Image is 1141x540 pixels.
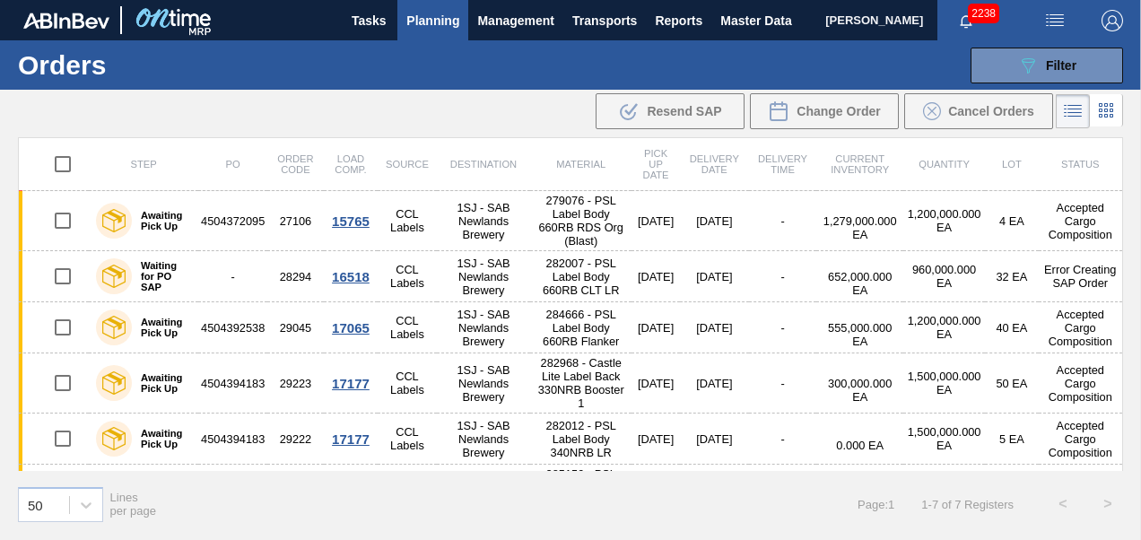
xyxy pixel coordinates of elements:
img: Logout [1102,10,1123,31]
td: CCL Labels [378,302,436,353]
td: 1SJ - SAB Newlands Brewery [437,302,531,353]
td: CCL Labels [378,191,436,251]
div: 17177 [327,376,376,391]
td: [DATE] [680,414,748,465]
a: Awaiting Pick Up450439418329222CCL Labels1SJ - SAB Newlands Brewery282012 - PSL Label Body 340NRB... [19,414,1123,465]
td: 1SJ - SAB Newlands Brewery [437,251,531,302]
td: Accepted Cargo Composition [1039,414,1123,465]
div: 15765 [327,213,376,229]
td: 28294 [267,251,323,302]
span: Reports [655,10,702,31]
span: 1,279,000.000 EA [823,214,897,241]
td: [DATE] [631,302,680,353]
td: 279076 - PSL Label Body 660RB RDS Org (Blast) [530,191,631,251]
td: 5 EA [985,414,1038,465]
button: Filter [971,48,1123,83]
td: 40 EA [985,302,1038,353]
div: 50 [28,497,43,512]
td: 1SJ - SAB Newlands Brewery [437,465,531,525]
td: Error Creating SAP Order [1039,251,1123,302]
td: [DATE] [680,251,748,302]
div: Card Vision [1090,94,1123,128]
div: 17065 [327,320,376,335]
td: [DATE] [631,353,680,414]
span: PO [226,159,240,170]
td: 1,500,000.000 EA [903,353,985,414]
span: Delivery Date [690,153,739,175]
span: Step [130,159,156,170]
td: 29222 [267,414,323,465]
div: Resend SAP [596,93,745,129]
td: 1SJ - SAB Newlands Brewery [437,191,531,251]
td: [DATE] [631,414,680,465]
span: Order Code [277,153,313,175]
h1: Orders [18,55,266,75]
td: 29223 [267,353,323,414]
td: [DATE] [631,251,680,302]
span: 652,000.000 EA [828,270,892,297]
td: 4504394183 [198,414,267,465]
td: [DATE] [631,465,680,525]
td: - [749,251,817,302]
div: Change Order [750,93,899,129]
td: 1,200,000.000 EA [903,302,985,353]
td: 27106 [267,191,323,251]
td: 284666 - PSL Label Body 660RB Flanker [530,302,631,353]
td: 282007 - PSL Label Body 660RB CLT LR [530,251,631,302]
span: Status [1061,159,1099,170]
td: Accepted Cargo Composition [1039,465,1123,525]
button: < [1041,482,1085,527]
td: - [749,414,817,465]
td: 4504392538 [198,302,267,353]
span: 0.000 EA [836,439,884,452]
td: - [749,191,817,251]
td: 282968 - Castle Lite Label Back 330NRB Booster 1 [530,353,631,414]
td: [DATE] [680,353,748,414]
span: Delivery Time [758,153,807,175]
td: 4504409812 [198,465,267,525]
td: 4504394183 [198,353,267,414]
td: - [749,465,817,525]
a: Waiting for PO SAP-28294CCL Labels1SJ - SAB Newlands Brewery282007 - PSL Label Body 660RB CLT LR[... [19,251,1123,302]
td: - [749,353,817,414]
img: TNhmsLtSVTkK8tSr43FrP2fwEKptu5GPRR3wAAAABJRU5ErkJggg== [23,13,109,29]
span: Resend SAP [647,104,721,118]
span: Source [386,159,429,170]
td: 285159 - PSL Label Body 330NRB Fly Fish Lemon PU [530,465,631,525]
div: 17177 [327,431,376,447]
td: CCL Labels [378,251,436,302]
td: CCL Labels [378,414,436,465]
td: 4 EA [985,191,1038,251]
td: 1,200,000.000 EA [903,191,985,251]
td: - [749,302,817,353]
td: Accepted Cargo Composition [1039,302,1123,353]
td: 1,680,000.000 EA [903,465,985,525]
button: > [1085,482,1130,527]
span: 1 - 7 of 7 Registers [921,498,1014,511]
td: 1SJ - SAB Newlands Brewery [437,414,531,465]
a: Awaiting Pick Up450439418329223CCL Labels1SJ - SAB Newlands Brewery282968 - Castle Lite Label Bac... [19,353,1123,414]
td: 50 EA [985,353,1038,414]
span: Material [556,159,605,170]
td: 1,500,000.000 EA [903,414,985,465]
td: [DATE] [680,191,748,251]
td: Accepted Cargo Composition [1039,353,1123,414]
div: List Vision [1056,94,1090,128]
span: Pick up Date [643,148,669,180]
span: Lot [1002,159,1022,170]
span: Load Comp. [335,153,366,175]
span: Management [477,10,554,31]
td: 29045 [267,302,323,353]
td: [DATE] [680,302,748,353]
td: CCL Labels [378,465,436,525]
span: Current inventory [831,153,889,175]
span: Cancel Orders [948,104,1034,118]
td: 30753 [267,465,323,525]
a: Awaiting Pick Up450439253829045CCL Labels1SJ - SAB Newlands Brewery284666 - PSL Label Body 660RB ... [19,302,1123,353]
td: 1SJ - SAB Newlands Brewery [437,353,531,414]
span: Master Data [720,10,791,31]
td: CCL Labels [378,353,436,414]
label: Awaiting Pick Up [132,210,191,231]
